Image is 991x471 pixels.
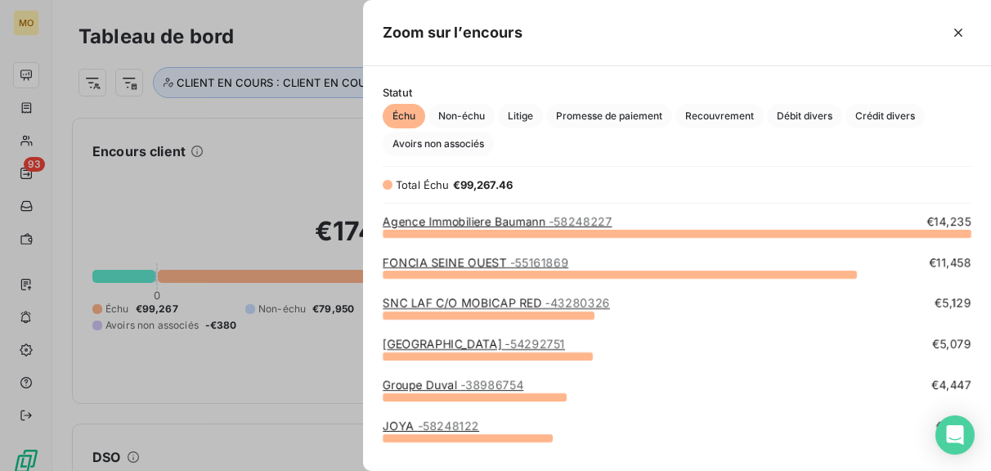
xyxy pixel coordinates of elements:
button: Débit divers [767,104,842,128]
a: Agence Immobiliere Baumann [383,214,612,228]
button: Échu [383,104,425,128]
span: €99,267.46 [453,178,513,191]
span: Statut [383,86,971,99]
span: €5,079 [932,336,971,352]
button: Recouvrement [675,104,764,128]
button: Promesse de paiement [546,104,672,128]
span: - 38986754 [460,378,523,392]
a: [GEOGRAPHIC_DATA] [383,337,565,351]
span: - 43280326 [545,296,610,310]
span: - 58248227 [549,214,612,228]
span: €14,235 [926,213,971,230]
a: Groupe Duval [383,378,523,392]
button: Crédit divers [845,104,925,128]
div: grid [363,213,991,451]
button: Non-échu [428,104,495,128]
h5: Zoom sur l’encours [383,21,522,44]
span: - 55161869 [510,255,568,269]
button: Avoirs non associés [383,132,494,156]
a: JOYA [383,419,479,433]
span: Total Échu [396,178,450,191]
a: FONCIA SEINE OUEST [383,255,568,269]
div: Open Intercom Messenger [935,415,975,455]
span: - 58248122 [418,419,479,433]
span: €5,129 [935,295,971,312]
span: €11,458 [929,254,971,271]
span: €4,447 [931,377,971,393]
button: Litige [498,104,543,128]
a: SNC LAF C/O MOBICAP RED [383,296,610,310]
span: - 54292751 [505,337,565,351]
